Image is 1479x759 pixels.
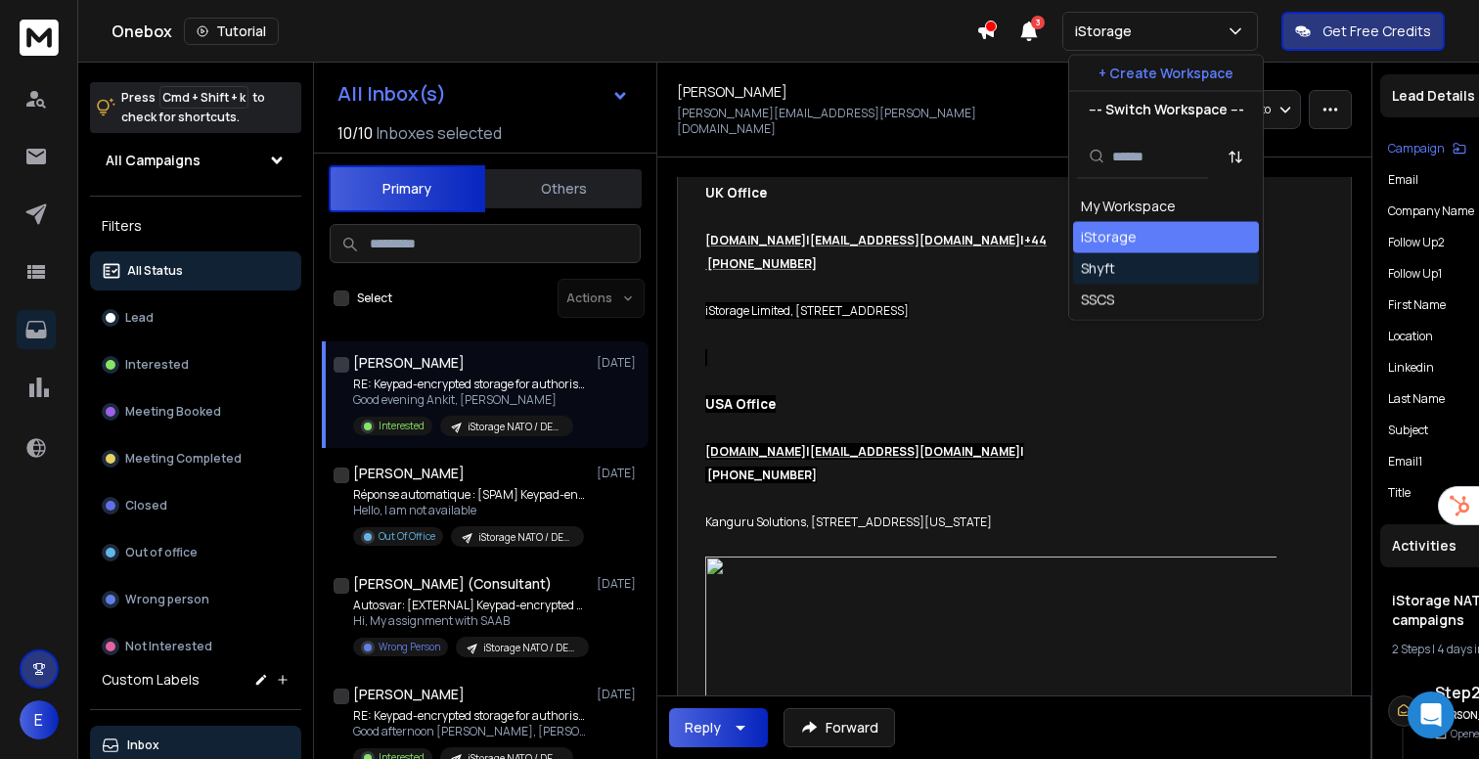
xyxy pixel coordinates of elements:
button: Sort by Sort A-Z [1216,137,1255,176]
h1: All Campaigns [106,151,201,170]
p: Email [1388,172,1418,188]
a: [EMAIL_ADDRESS][DOMAIN_NAME] [810,440,1020,460]
p: Interested [125,357,189,373]
h3: Filters [90,212,301,240]
span: 2 Steps [1392,641,1430,657]
button: Interested [90,345,301,384]
span: [EMAIL_ADDRESS][DOMAIN_NAME] [810,443,1020,460]
button: Campaign [1388,141,1466,156]
div: Onebox [112,18,976,45]
h1: [PERSON_NAME] (Consultant) [353,574,552,594]
div: My Workspace [1081,197,1176,216]
p: linkedin [1388,360,1434,376]
span: +44 [PHONE_NUMBER] [705,232,1047,272]
p: [DATE] [597,576,641,592]
p: Campaign [1388,141,1445,156]
h1: [PERSON_NAME] [353,464,465,483]
p: Inbox [127,737,159,753]
a: [DOMAIN_NAME] [705,440,806,460]
button: E [20,700,59,739]
h3: Inboxes selected [377,121,502,145]
span: UK Office [705,184,767,201]
p: Out of office [125,545,198,560]
p: [DATE] [597,355,641,371]
p: iStorage NATO / DEFENCE campaigns [478,530,572,545]
span: Kanguru Solutions, [STREET_ADDRESS][US_STATE] [705,513,992,530]
button: + Create Workspace [1069,56,1263,91]
p: Meeting Booked [125,404,221,420]
button: Tutorial [184,18,279,45]
button: Others [485,167,642,210]
p: Follow Up1 [1388,266,1442,282]
p: Lead Details [1392,86,1475,106]
p: All Status [127,263,183,279]
button: Forward [784,708,895,747]
span: | [1020,232,1024,248]
p: Interested [379,419,425,433]
p: location [1388,329,1433,344]
p: RE: Keypad-encrypted storage for authorised [353,708,588,724]
p: iStorage NATO / DEFENCE campaigns [483,641,577,655]
p: [PERSON_NAME][EMAIL_ADDRESS][PERSON_NAME][DOMAIN_NAME] [677,106,1008,137]
p: Subject [1388,423,1428,438]
button: Primary [329,165,485,212]
p: Autosvar: [EXTERNAL] Keypad-encrypted storage for [353,598,588,613]
span: [DOMAIN_NAME] [705,232,806,248]
p: Good afternoon [PERSON_NAME], [PERSON_NAME] [353,724,588,739]
p: Hello, I am not available [353,503,588,518]
button: Wrong person [90,580,301,619]
p: [DATE] [597,466,641,481]
button: Not Interested [90,627,301,666]
p: Hi, My assignment with SAAB [353,613,588,629]
p: Out Of Office [379,529,435,544]
label: Select [357,290,392,306]
span: Cmd + Shift + k [159,86,248,109]
p: Meeting Completed [125,451,242,467]
span: [DOMAIN_NAME] [705,443,806,460]
button: All Inbox(s) [322,74,645,113]
p: + Create Workspace [1098,64,1233,83]
button: Reply [669,708,768,747]
span: 10 / 10 [337,121,373,145]
p: Réponse automatique : [SPAM] Keypad-encrypted storage [353,487,588,503]
button: All Status [90,251,301,290]
button: Meeting Booked [90,392,301,431]
span: | [806,443,810,460]
p: Press to check for shortcuts. [121,88,265,127]
p: RE: Keypad-encrypted storage for authorised [353,377,588,392]
span: [EMAIL_ADDRESS][DOMAIN_NAME] [810,232,1020,248]
p: --- Switch Workspace --- [1089,100,1244,119]
button: Get Free Credits [1281,12,1445,51]
p: title [1388,485,1411,501]
button: All Campaigns [90,141,301,180]
div: Open Intercom Messenger [1408,692,1455,738]
p: [DATE] [597,687,641,702]
p: Follow Up2 [1388,235,1445,250]
p: Good evening Ankit, [PERSON_NAME] [353,392,588,408]
a: [DOMAIN_NAME] [705,229,806,248]
p: Wrong Person [379,640,440,654]
a: +44 [PHONE_NUMBER] [705,229,1047,272]
h1: [PERSON_NAME] [353,685,465,704]
p: Closed [125,498,167,513]
span: iStorage Limited, [STREET_ADDRESS] [705,302,909,319]
p: Not Interested [125,639,212,654]
div: Shyft [1081,259,1115,279]
div: iStorage [1081,228,1137,247]
p: iStorage NATO / DEFENCE campaigns [468,420,561,434]
p: Last Name [1388,391,1445,407]
h3: Custom Labels [102,670,200,690]
a: [EMAIL_ADDRESS][DOMAIN_NAME] [810,229,1020,248]
button: Lead [90,298,301,337]
button: Closed [90,486,301,525]
span: | [806,232,810,248]
p: Email1 [1388,454,1422,469]
p: iStorage [1075,22,1140,41]
span: | [PHONE_NUMBER] [705,443,1024,483]
div: Reply [685,718,721,737]
button: Meeting Completed [90,439,301,478]
p: Get Free Credits [1322,22,1431,41]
